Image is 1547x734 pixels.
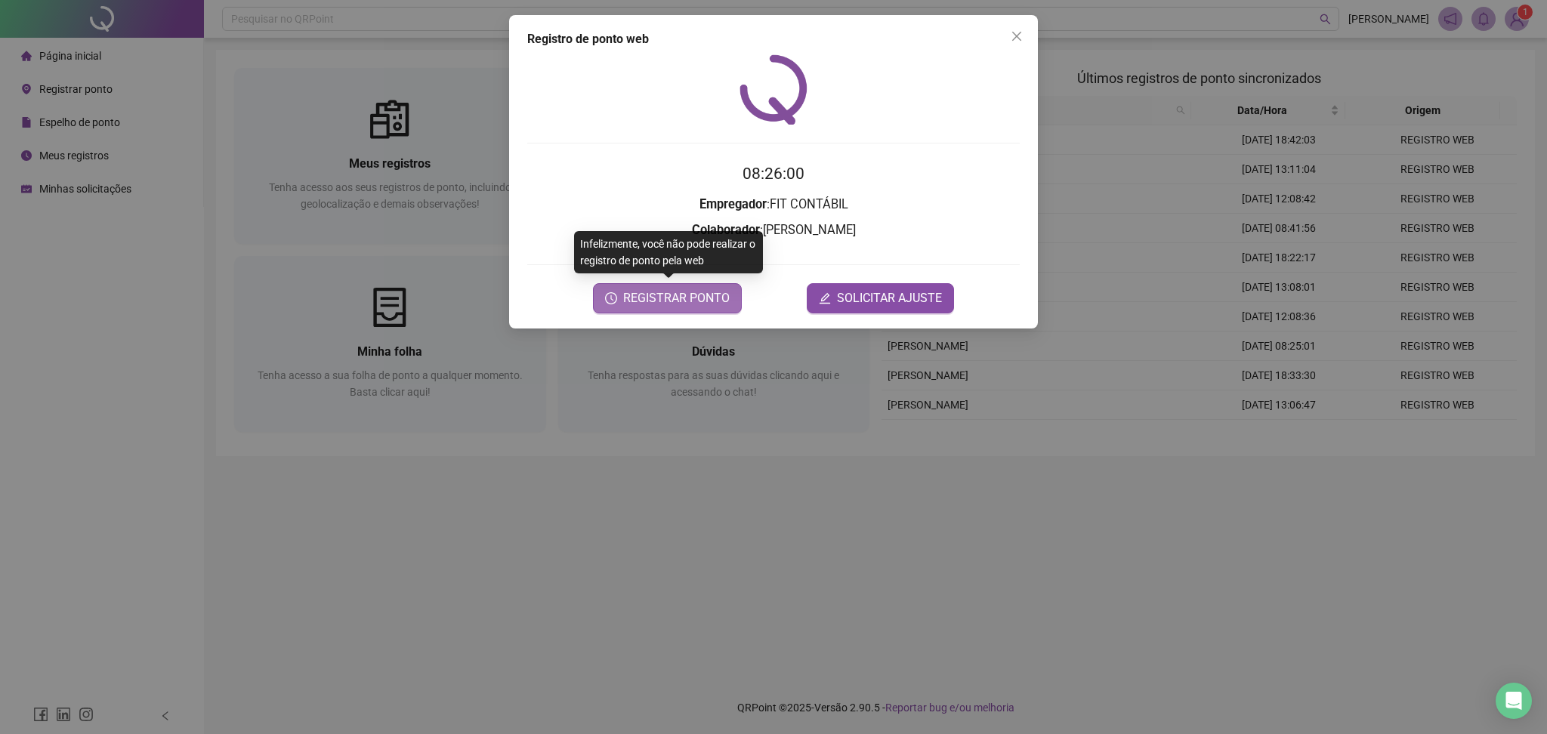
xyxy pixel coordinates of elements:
button: editSOLICITAR AJUSTE [807,283,954,313]
div: Registro de ponto web [527,30,1020,48]
time: 08:26:00 [743,165,804,183]
img: QRPoint [740,54,807,125]
button: REGISTRAR PONTO [593,283,742,313]
button: Close [1005,24,1029,48]
h3: : [PERSON_NAME] [527,221,1020,240]
strong: Empregador [699,197,767,211]
h3: : FIT CONTÁBIL [527,195,1020,214]
div: Infelizmente, você não pode realizar o registro de ponto pela web [574,231,763,273]
div: Open Intercom Messenger [1496,683,1532,719]
span: close [1011,30,1023,42]
span: edit [819,292,831,304]
span: clock-circle [605,292,617,304]
span: SOLICITAR AJUSTE [837,289,942,307]
span: REGISTRAR PONTO [623,289,730,307]
strong: Colaborador [692,223,760,237]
